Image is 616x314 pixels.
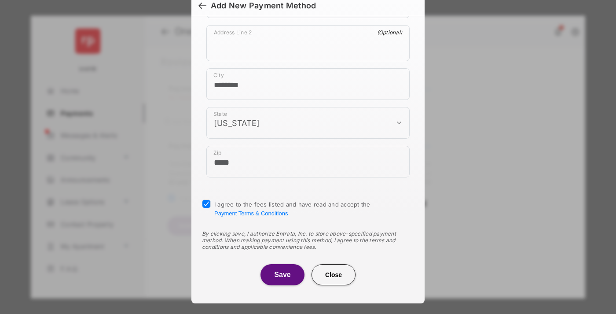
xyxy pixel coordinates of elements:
[206,146,410,177] div: payment_method_screening[postal_addresses][postalCode]
[312,264,356,285] button: Close
[202,230,414,250] div: By clicking save, I authorize Entrata, Inc. to store above-specified payment method. When making ...
[211,1,316,11] div: Add New Payment Method
[206,25,410,61] div: payment_method_screening[postal_addresses][addressLine2]
[206,68,410,100] div: payment_method_screening[postal_addresses][locality]
[206,107,410,139] div: payment_method_screening[postal_addresses][administrativeArea]
[260,264,304,285] button: Save
[214,210,288,217] button: I agree to the fees listed and have read and accept the
[214,201,370,217] span: I agree to the fees listed and have read and accept the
